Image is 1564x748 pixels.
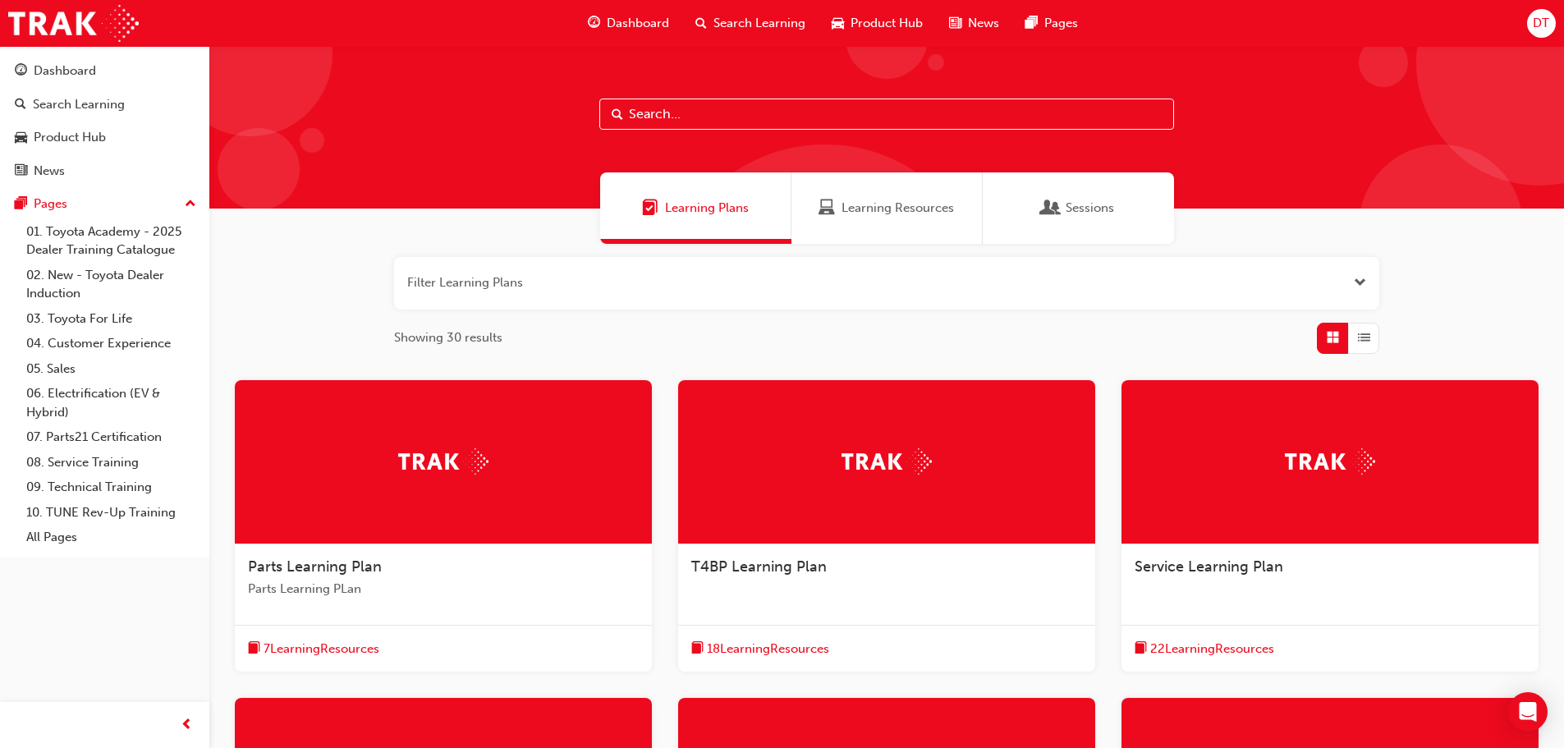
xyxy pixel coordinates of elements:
[15,131,27,145] span: car-icon
[682,7,819,40] a: search-iconSearch Learning
[7,122,203,153] a: Product Hub
[248,580,639,599] span: Parts Learning PLan
[15,164,27,179] span: news-icon
[983,172,1174,244] a: SessionsSessions
[248,639,379,659] button: book-icon7LearningResources
[20,475,203,500] a: 09. Technical Training
[678,380,1095,672] a: TrakT4BP Learning Planbook-icon18LearningResources
[20,500,203,525] a: 10. TUNE Rev-Up Training
[665,199,749,218] span: Learning Plans
[1012,7,1091,40] a: pages-iconPages
[612,105,623,124] span: Search
[695,13,707,34] span: search-icon
[707,640,829,659] span: 18 Learning Resources
[819,7,936,40] a: car-iconProduct Hub
[607,14,669,33] span: Dashboard
[842,199,954,218] span: Learning Resources
[588,13,600,34] span: guage-icon
[20,450,203,475] a: 08. Service Training
[398,448,488,474] img: Trak
[185,194,196,215] span: up-icon
[7,53,203,189] button: DashboardSearch LearningProduct HubNews
[600,172,791,244] a: Learning PlansLearning Plans
[7,189,203,219] button: Pages
[1135,558,1283,576] span: Service Learning Plan
[851,14,923,33] span: Product Hub
[832,13,844,34] span: car-icon
[1527,9,1556,38] button: DT
[20,356,203,382] a: 05. Sales
[642,199,658,218] span: Learning Plans
[819,199,835,218] span: Learning Resources
[15,98,26,112] span: search-icon
[691,639,704,659] span: book-icon
[181,715,193,736] span: prev-icon
[575,7,682,40] a: guage-iconDashboard
[20,306,203,332] a: 03. Toyota For Life
[7,89,203,120] a: Search Learning
[248,558,382,576] span: Parts Learning Plan
[248,639,260,659] span: book-icon
[1135,639,1147,659] span: book-icon
[1025,13,1038,34] span: pages-icon
[15,197,27,212] span: pages-icon
[20,424,203,450] a: 07. Parts21 Certification
[1327,328,1339,347] span: Grid
[20,219,203,263] a: 01. Toyota Academy - 2025 Dealer Training Catalogue
[1285,448,1375,474] img: Trak
[791,172,983,244] a: Learning ResourcesLearning Resources
[1150,640,1274,659] span: 22 Learning Resources
[1508,692,1548,732] div: Open Intercom Messenger
[34,162,65,181] div: News
[34,128,106,147] div: Product Hub
[34,195,67,213] div: Pages
[264,640,379,659] span: 7 Learning Resources
[33,95,125,114] div: Search Learning
[8,5,139,42] img: Trak
[20,331,203,356] a: 04. Customer Experience
[34,62,96,80] div: Dashboard
[1358,328,1370,347] span: List
[7,156,203,186] a: News
[20,525,203,550] a: All Pages
[15,64,27,79] span: guage-icon
[599,99,1174,130] input: Search...
[949,13,961,34] span: news-icon
[968,14,999,33] span: News
[20,263,203,306] a: 02. New - Toyota Dealer Induction
[713,14,805,33] span: Search Learning
[1044,14,1078,33] span: Pages
[394,328,502,347] span: Showing 30 results
[20,381,203,424] a: 06. Electrification (EV & Hybrid)
[842,448,932,474] img: Trak
[1066,199,1114,218] span: Sessions
[235,380,652,672] a: TrakParts Learning PlanParts Learning PLanbook-icon7LearningResources
[691,558,827,576] span: T4BP Learning Plan
[1135,639,1274,659] button: book-icon22LearningResources
[1121,380,1539,672] a: TrakService Learning Planbook-icon22LearningResources
[7,56,203,86] a: Dashboard
[1533,14,1549,33] span: DT
[691,639,829,659] button: book-icon18LearningResources
[1354,273,1366,292] button: Open the filter
[1043,199,1059,218] span: Sessions
[936,7,1012,40] a: news-iconNews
